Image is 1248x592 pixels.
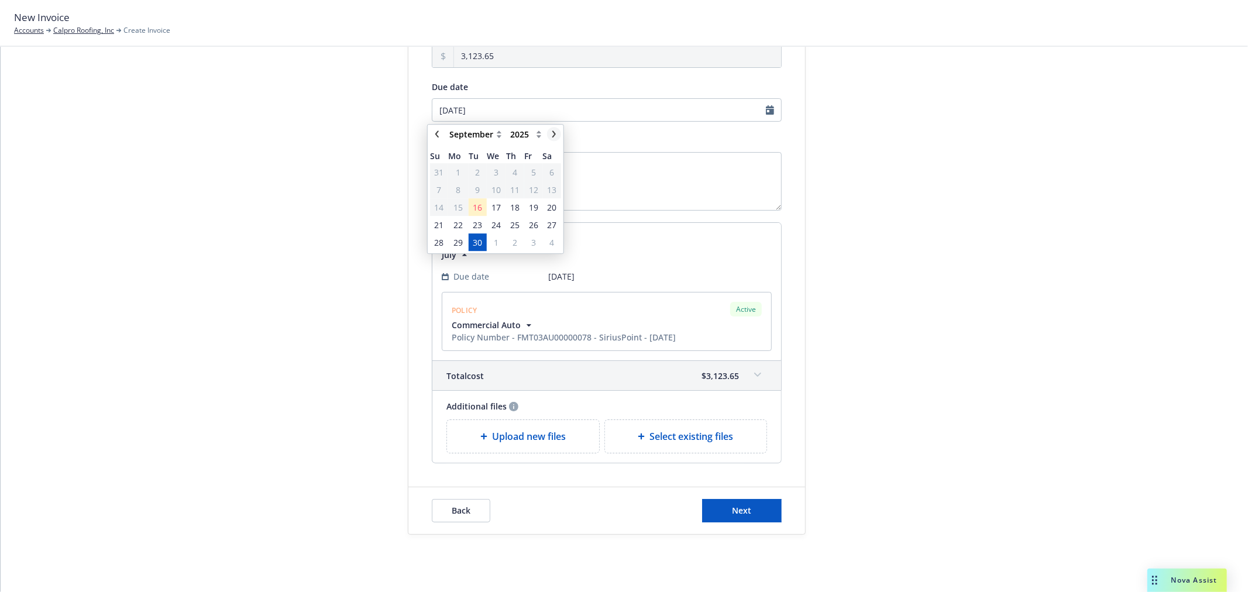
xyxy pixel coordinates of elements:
span: 25 [511,219,520,231]
span: 20 [547,201,556,214]
td: 30 [469,233,487,251]
span: 18 [511,201,520,214]
td: 10 [487,181,506,198]
td: 6 [543,163,561,181]
td: 13 [543,181,561,198]
span: 4 [549,236,554,249]
td: 28 [430,233,448,251]
input: 0.00 [454,45,781,67]
td: 21 [430,216,448,233]
td: 20 [543,198,561,216]
div: Policy Number - FMT03AU00000078 - SiriusPoint - [DATE] [452,331,676,343]
td: 16 [469,198,487,216]
span: 14 [435,201,444,214]
span: 8 [456,184,460,196]
span: 9 [475,184,480,196]
td: 15 [448,198,468,216]
span: 17 [491,201,501,214]
td: 18 [506,198,524,216]
span: Commercial Auto [452,319,521,331]
button: Back [432,499,490,522]
span: Upload new files [492,429,566,443]
td: 24 [487,216,506,233]
td: 1 [487,233,506,251]
a: Accounts [14,25,44,36]
td: 23 [469,216,487,233]
td: 4 [543,233,561,251]
span: [DATE] [548,270,575,283]
a: chevronRight [547,127,561,141]
td: 19 [524,198,542,216]
button: Next [702,499,782,522]
td: 9 [469,181,487,198]
span: 26 [529,219,538,231]
td: 8 [448,181,468,198]
span: 2 [513,236,518,249]
span: 23 [473,219,482,231]
a: Calpro Roofing, Inc [53,25,114,36]
span: 3 [531,236,536,249]
span: 5 [531,166,536,178]
span: 22 [453,219,463,231]
span: Total cost [446,370,484,382]
span: 27 [547,219,556,231]
span: 28 [435,236,444,249]
div: Upload new files [446,419,600,453]
td: 14 [430,198,448,216]
button: Commercial Auto [452,319,676,331]
td: 27 [543,216,561,233]
span: Next [733,505,752,516]
span: $3,123.65 [702,370,739,382]
span: Fr [524,150,542,162]
span: POLICY [452,305,477,315]
span: 13 [547,184,556,196]
span: 24 [491,219,501,231]
td: 7 [430,181,448,198]
div: Select existing files [604,419,768,453]
td: 11 [506,181,524,198]
span: We [487,150,506,162]
span: 21 [435,219,444,231]
td: 1 [448,163,468,181]
span: 6 [549,166,554,178]
span: Sa [543,150,561,162]
span: Due date [432,81,468,92]
span: Select existing files [649,429,733,443]
span: Mo [448,150,468,162]
td: 5 [524,163,542,181]
span: New Invoice [14,10,70,25]
div: Drag to move [1147,569,1162,592]
td: 29 [448,233,468,251]
a: chevronLeft [430,127,444,141]
div: Active [730,302,762,316]
div: Totalcost$3,123.65 [432,361,781,390]
span: 4 [513,166,518,178]
textarea: Enter invoice description here [432,152,782,211]
button: July [442,249,470,261]
td: 3 [487,163,506,181]
span: 19 [529,201,538,214]
span: July [442,249,456,261]
td: 2 [506,233,524,251]
span: Nova Assist [1171,575,1218,585]
span: 10 [491,184,501,196]
span: Th [506,150,524,162]
td: 22 [448,216,468,233]
td: 4 [506,163,524,181]
span: 29 [453,236,463,249]
span: 3 [494,166,498,178]
span: 31 [435,166,444,178]
span: Create Invoice [123,25,170,36]
span: Back [452,505,470,516]
td: 26 [524,216,542,233]
input: MM/DD/YYYY [432,98,782,122]
span: 12 [529,184,538,196]
span: 1 [456,166,460,178]
td: 2 [469,163,487,181]
span: 16 [473,201,482,214]
span: 15 [453,201,463,214]
td: 25 [506,216,524,233]
span: Due date [453,270,489,283]
td: 12 [524,181,542,198]
span: 11 [511,184,520,196]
